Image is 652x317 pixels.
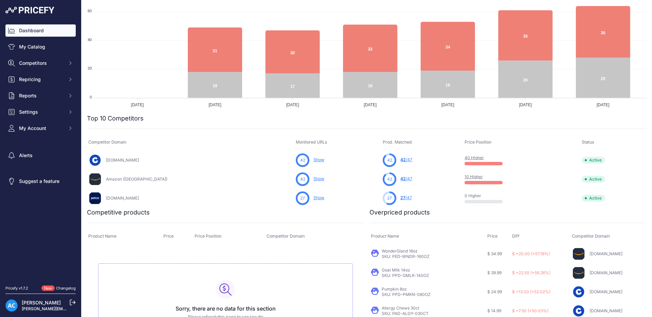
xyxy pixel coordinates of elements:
tspan: [DATE] [286,102,299,107]
a: [DOMAIN_NAME] [590,289,622,294]
span: 42 [387,157,392,163]
a: Goat Milk 14oz [382,267,410,273]
a: 10 Higher [465,174,483,179]
tspan: [DATE] [364,102,377,107]
span: $ 14.99 [487,308,501,313]
span: 27 [400,195,405,200]
p: SKU: PPD-PMKN-080OZ [382,292,431,297]
a: Allergy Chews 30ct [382,305,419,311]
span: Product Name [88,234,116,239]
span: 27 [300,195,305,201]
tspan: 20 [88,66,92,70]
tspan: [DATE] [209,102,221,107]
span: $ 24.99 [487,289,502,294]
span: Monitored URLs [296,139,327,145]
span: Product Name [371,234,399,239]
a: My Catalog [5,41,76,53]
span: 42 [400,176,406,181]
span: Competitors [19,60,64,67]
img: Pricefy Logo [5,7,54,14]
span: New [41,285,55,291]
tspan: [DATE] [597,102,610,107]
a: 42/47 [400,176,412,181]
span: 42 [300,176,305,182]
span: $ +22.50 (+56.26%) [512,270,550,275]
span: $ +20.00 (+57.16%) [512,251,550,256]
span: Competitor Domain [88,139,126,145]
a: Changelog [56,286,76,291]
button: Repricing [5,73,76,86]
a: [DOMAIN_NAME] [106,195,139,201]
span: Price [163,234,174,239]
div: Pricefy v1.7.2 [5,285,28,291]
span: Competitor Domain [572,234,610,239]
span: 42 [387,176,392,182]
a: 27/47 [400,195,412,200]
nav: Sidebar [5,24,76,277]
span: 42 [300,157,305,163]
a: Alerts [5,149,76,162]
h2: Competitive products [87,208,150,217]
span: Reports [19,92,64,99]
span: Repricing [19,76,64,83]
span: My Account [19,125,64,132]
p: SKU: PED-WNDR-160OZ [382,254,430,259]
a: Show [313,157,324,162]
a: [DOMAIN_NAME] [106,157,139,163]
span: $ +7.50 (+50.03%) [512,308,548,313]
button: Reports [5,90,76,102]
span: $ 34.99 [487,251,502,256]
a: Show [313,195,324,200]
tspan: 60 [88,9,92,13]
tspan: [DATE] [441,102,454,107]
tspan: 40 [88,38,92,42]
button: Competitors [5,57,76,69]
a: Amazon ([GEOGRAPHIC_DATA]) [106,176,167,182]
span: 42 [400,157,406,162]
span: 27 [387,195,392,201]
a: WonderGland 16oz [382,248,418,254]
a: [PERSON_NAME] [22,300,61,305]
span: Prod. Matched [383,139,412,145]
span: Active [582,157,605,164]
span: Price [487,234,497,239]
span: Active [582,195,605,202]
span: Price Position [195,234,221,239]
span: Settings [19,109,64,115]
p: SKU: PPD-GMLK-140OZ [382,273,429,278]
span: Status [582,139,594,145]
span: $ 39.99 [487,270,502,275]
a: Suggest a feature [5,175,76,187]
button: Settings [5,106,76,118]
a: 40 Higher [465,155,484,160]
span: Diff [512,234,520,239]
span: $ +13.00 (+52.02%) [512,289,550,294]
a: 42/47 [400,157,412,162]
a: Pumpkin 8oz [382,286,407,292]
tspan: [DATE] [519,102,532,107]
span: Competitor Domain [267,234,305,239]
span: Price Position [465,139,491,145]
h2: Overpriced products [369,208,430,217]
tspan: 0 [90,95,92,99]
a: Dashboard [5,24,76,37]
tspan: [DATE] [131,102,144,107]
a: [DOMAIN_NAME] [590,251,622,256]
a: Show [313,176,324,181]
span: Active [582,176,605,183]
h2: Top 10 Competitors [87,114,144,123]
p: 0 Higher [465,193,508,199]
h3: Sorry, there are no data for this section [104,304,347,313]
a: [PERSON_NAME][EMAIL_ADDRESS][DOMAIN_NAME] [22,306,126,311]
a: [DOMAIN_NAME] [590,270,622,275]
button: My Account [5,122,76,134]
a: [DOMAIN_NAME] [590,308,622,313]
p: SKU: PAD-ALGY-030CT [382,311,429,316]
